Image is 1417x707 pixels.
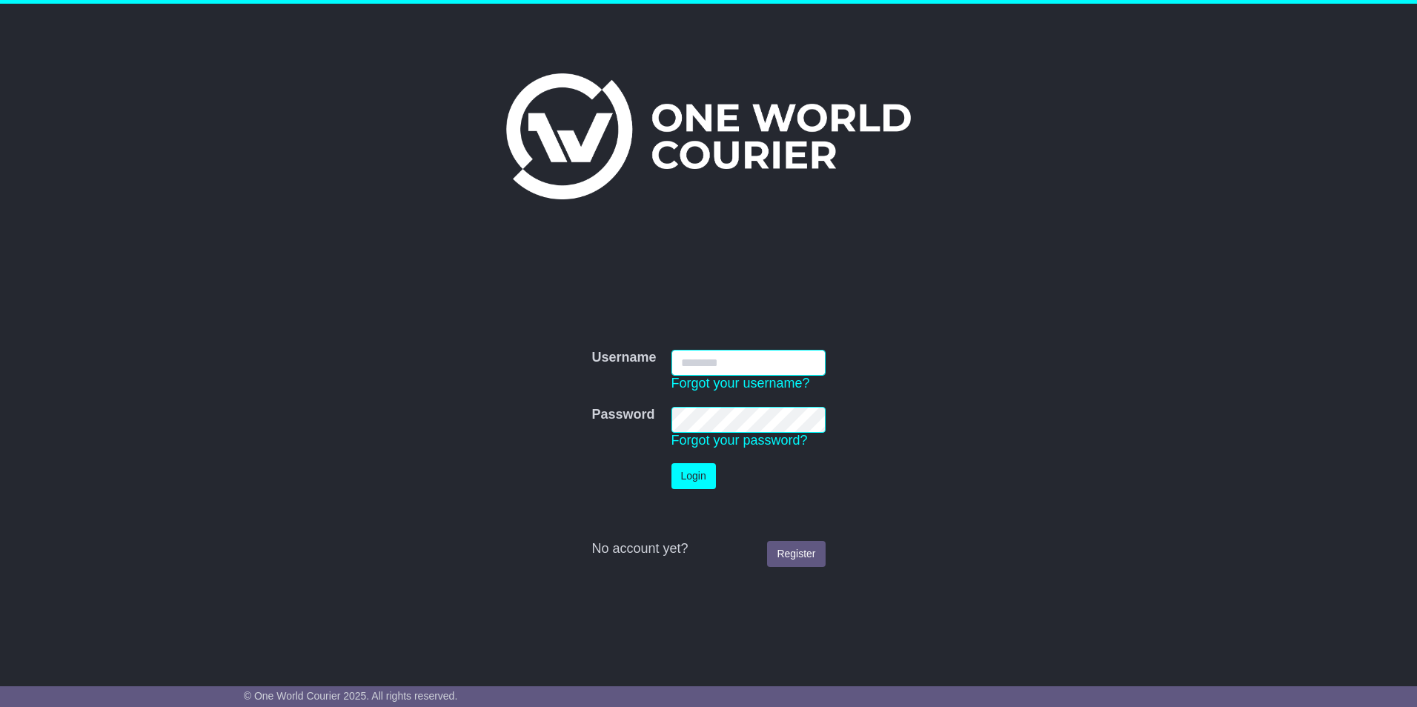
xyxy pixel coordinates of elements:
[671,463,716,489] button: Login
[671,433,808,448] a: Forgot your password?
[591,407,654,423] label: Password
[591,541,825,557] div: No account yet?
[244,690,458,702] span: © One World Courier 2025. All rights reserved.
[506,73,911,199] img: One World
[671,376,810,391] a: Forgot your username?
[591,350,656,366] label: Username
[767,541,825,567] a: Register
